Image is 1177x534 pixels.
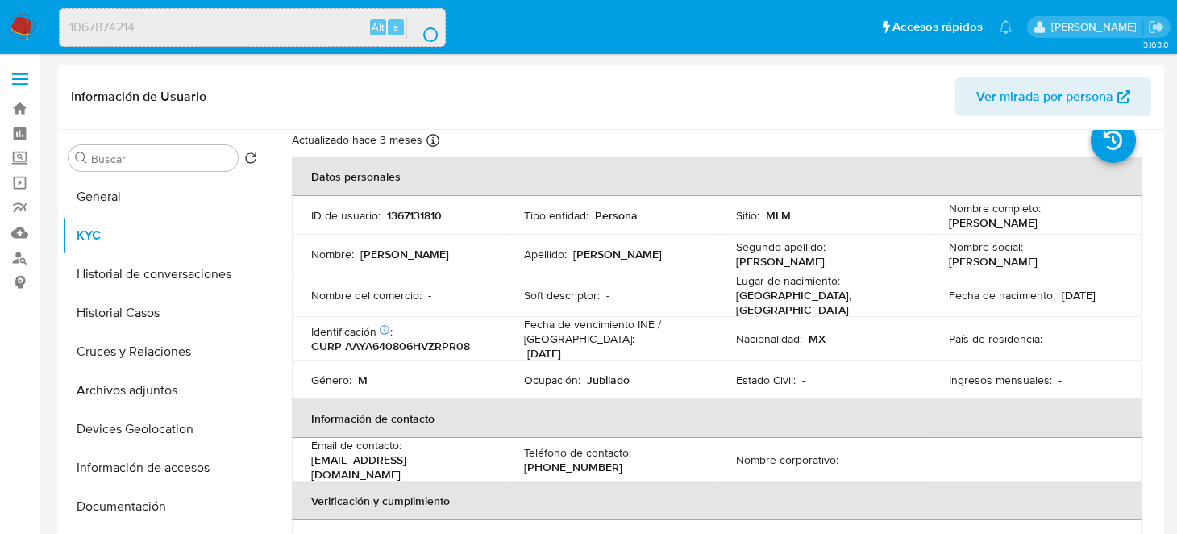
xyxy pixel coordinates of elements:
p: Actualizado hace 3 meses [292,132,422,148]
p: Nombre corporativo : [736,453,838,467]
p: Sitio : [736,208,759,223]
button: Ver mirada por persona [955,77,1151,116]
p: Segundo apellido : [736,240,826,254]
th: Información de contacto [292,399,1142,438]
p: Apellido : [524,247,567,261]
p: [PHONE_NUMBER] [524,460,622,474]
a: Notificaciones [999,20,1013,34]
p: - [606,288,609,302]
p: Persona [595,208,638,223]
p: [PERSON_NAME] [736,254,825,269]
p: Lugar de nacimiento : [736,273,840,288]
p: Nombre del comercio : [311,288,422,302]
p: País de residencia : [949,332,1042,346]
p: 1367131810 [387,208,442,223]
p: Ocupación : [524,373,580,387]
p: Fecha de vencimiento INE / [GEOGRAPHIC_DATA] : [524,317,698,346]
a: Salir [1148,19,1165,35]
p: ID de usuario : [311,208,381,223]
p: Nacionalidad : [736,332,802,346]
p: CURP AAYA640806HVZRPR08 [311,339,470,353]
span: Ver mirada por persona [976,77,1113,116]
button: Volver al orden por defecto [244,152,257,169]
p: - [428,288,431,302]
button: search-icon [406,16,439,39]
button: Devices Geolocation [62,410,264,448]
button: Documentación [62,487,264,526]
p: [DATE] [527,346,561,361]
p: Nombre social : [949,240,1023,254]
button: Historial Casos [62,294,264,332]
th: Datos personales [292,157,1142,196]
p: [EMAIL_ADDRESS][DOMAIN_NAME] [311,453,479,482]
p: Nombre completo : [949,201,1041,215]
p: Estado Civil : [736,373,796,387]
span: s [393,19,398,35]
p: [PERSON_NAME] [573,247,662,261]
p: Fecha de nacimiento : [949,288,1055,302]
p: MX [809,332,826,346]
th: Verificación y cumplimiento [292,482,1142,520]
p: [PERSON_NAME] [949,254,1038,269]
button: Archivos adjuntos [62,371,264,410]
span: Alt [372,19,385,35]
p: Género : [311,373,351,387]
input: Buscar usuario o caso... [60,17,445,38]
p: Soft descriptor : [524,288,600,302]
p: Identificación : [311,324,393,339]
p: Ingresos mensuales : [949,373,1052,387]
p: [GEOGRAPHIC_DATA], [GEOGRAPHIC_DATA] [736,288,904,317]
p: - [845,453,848,467]
p: - [802,373,805,387]
button: KYC [62,216,264,255]
span: Accesos rápidos [892,19,983,35]
p: Jubilado [587,373,630,387]
p: [PERSON_NAME] [360,247,449,261]
p: - [1058,373,1062,387]
button: Cruces y Relaciones [62,332,264,371]
p: Email de contacto : [311,438,401,453]
p: [DATE] [1062,288,1096,302]
p: Tipo entidad : [524,208,588,223]
p: brenda.morenoreyes@mercadolibre.com.mx [1051,19,1142,35]
p: Nombre : [311,247,354,261]
input: Buscar [91,152,231,166]
p: - [1049,332,1052,346]
p: [PERSON_NAME] [949,215,1038,230]
p: M [358,373,368,387]
p: MLM [766,208,791,223]
p: Teléfono de contacto : [524,445,631,460]
button: Información de accesos [62,448,264,487]
h1: Información de Usuario [71,89,206,105]
button: General [62,177,264,216]
button: Historial de conversaciones [62,255,264,294]
button: Buscar [75,152,88,165]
